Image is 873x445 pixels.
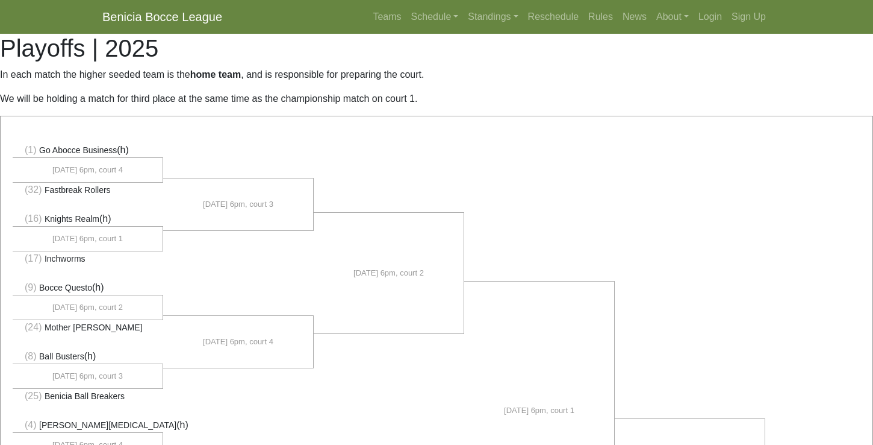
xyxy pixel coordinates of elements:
a: Sign Up [727,5,771,29]
span: Inchworms [45,254,85,264]
span: [PERSON_NAME][MEDICAL_DATA] [39,420,176,430]
span: [DATE] 6pm, court 3 [203,198,273,210]
li: (h) [13,418,163,433]
li: (h) [13,349,163,364]
span: [DATE] 6pm, court 2 [52,301,123,314]
span: [DATE] 6pm, court 1 [52,233,123,245]
a: Standings [463,5,523,29]
a: About [651,5,694,29]
span: (24) [25,322,42,332]
span: [DATE] 6pm, court 1 [504,405,574,417]
a: Rules [583,5,618,29]
a: News [618,5,651,29]
span: [DATE] 6pm, court 4 [203,336,273,348]
span: Ball Busters [39,352,84,361]
span: Fastbreak Rollers [45,185,111,195]
span: [DATE] 6pm, court 3 [52,370,123,382]
li: (h) [13,280,163,295]
span: [DATE] 6pm, court 4 [52,164,123,176]
a: Teams [368,5,406,29]
li: (h) [13,212,163,227]
span: (4) [25,420,37,430]
span: Knights Realm [45,214,99,224]
a: Login [694,5,727,29]
span: [DATE] 6pm, court 2 [353,267,424,279]
a: Benicia Bocce League [102,5,222,29]
strong: home team [190,69,241,80]
span: (17) [25,253,42,264]
span: (32) [25,185,42,195]
span: (8) [25,351,37,361]
span: (9) [25,282,37,292]
span: Bocce Questo [39,283,92,292]
span: (25) [25,391,42,401]
span: (1) [25,145,37,155]
span: (16) [25,213,42,224]
span: Benicia Ball Breakers [45,391,125,401]
a: Schedule [406,5,464,29]
span: Mother [PERSON_NAME] [45,323,143,332]
a: Reschedule [523,5,584,29]
span: Go Abocce Business [39,145,117,155]
li: (h) [13,143,163,158]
